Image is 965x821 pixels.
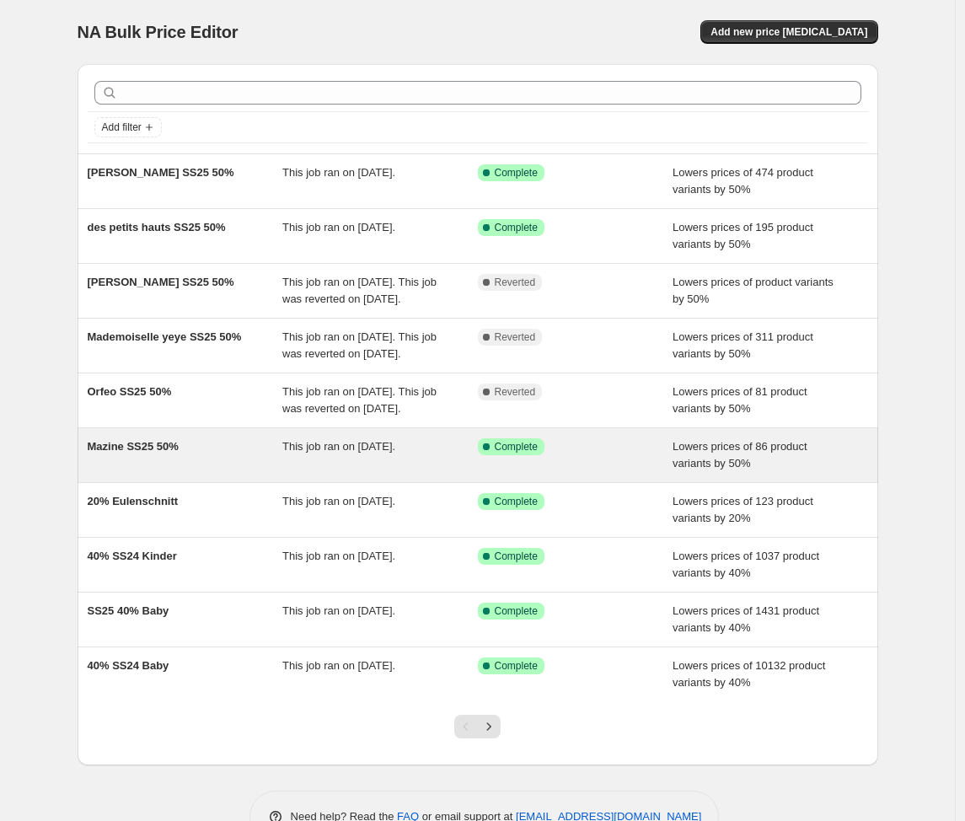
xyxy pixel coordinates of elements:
span: Lowers prices of 195 product variants by 50% [673,221,813,250]
span: Orfeo SS25 50% [88,385,172,398]
span: 20% Eulenschnitt [88,495,179,507]
span: This job ran on [DATE]. [282,221,395,233]
span: Lowers prices of product variants by 50% [673,276,834,305]
button: Add new price [MEDICAL_DATA] [700,20,877,44]
span: Complete [495,440,538,453]
span: Complete [495,221,538,234]
span: NA Bulk Price Editor [78,23,239,41]
span: Lowers prices of 1431 product variants by 40% [673,604,819,634]
span: This job ran on [DATE]. [282,166,395,179]
span: This job ran on [DATE]. [282,495,395,507]
span: This job ran on [DATE]. This job was reverted on [DATE]. [282,330,437,360]
span: Lowers prices of 10132 product variants by 40% [673,659,825,689]
span: Lowers prices of 311 product variants by 50% [673,330,813,360]
span: This job ran on [DATE]. This job was reverted on [DATE]. [282,276,437,305]
span: des petits hauts SS25 50% [88,221,226,233]
button: Next [477,715,501,738]
span: Complete [495,550,538,563]
span: Add new price [MEDICAL_DATA] [710,25,867,39]
span: Add filter [102,121,142,134]
span: Complete [495,659,538,673]
span: Lowers prices of 123 product variants by 20% [673,495,813,524]
span: This job ran on [DATE]. [282,659,395,672]
span: Complete [495,495,538,508]
span: This job ran on [DATE]. [282,550,395,562]
span: Mazine SS25 50% [88,440,179,453]
span: Lowers prices of 474 product variants by 50% [673,166,813,196]
span: [PERSON_NAME] SS25 50% [88,276,234,288]
span: This job ran on [DATE]. This job was reverted on [DATE]. [282,385,437,415]
span: Mademoiselle yeye SS25 50% [88,330,242,343]
span: Complete [495,604,538,618]
span: [PERSON_NAME] SS25 50% [88,166,234,179]
span: This job ran on [DATE]. [282,440,395,453]
span: Lowers prices of 86 product variants by 50% [673,440,807,470]
span: 40% SS24 Baby [88,659,169,672]
span: Reverted [495,385,536,399]
button: Add filter [94,117,162,137]
span: Lowers prices of 81 product variants by 50% [673,385,807,415]
span: This job ran on [DATE]. [282,604,395,617]
span: Reverted [495,330,536,344]
span: Reverted [495,276,536,289]
span: Lowers prices of 1037 product variants by 40% [673,550,819,579]
nav: Pagination [454,715,501,738]
span: 40% SS24 Kinder [88,550,177,562]
span: SS25 40% Baby [88,604,169,617]
span: Complete [495,166,538,180]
